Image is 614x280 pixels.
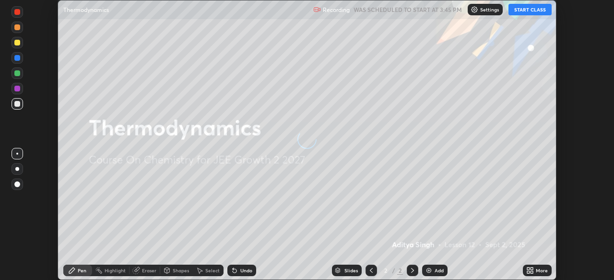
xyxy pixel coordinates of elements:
p: Settings [480,7,499,12]
div: / [392,268,395,273]
div: Select [205,268,220,273]
div: 2 [381,268,390,273]
div: Add [435,268,444,273]
div: 2 [397,266,403,275]
div: Undo [240,268,252,273]
div: More [536,268,548,273]
div: Pen [78,268,86,273]
p: Recording [323,6,350,13]
div: Eraser [142,268,156,273]
div: Highlight [105,268,126,273]
img: class-settings-icons [471,6,478,13]
img: recording.375f2c34.svg [313,6,321,13]
h5: WAS SCHEDULED TO START AT 3:45 PM [354,5,462,14]
p: Thermodynamics [63,6,109,13]
div: Slides [344,268,358,273]
button: START CLASS [508,4,552,15]
div: Shapes [173,268,189,273]
img: add-slide-button [425,267,433,274]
